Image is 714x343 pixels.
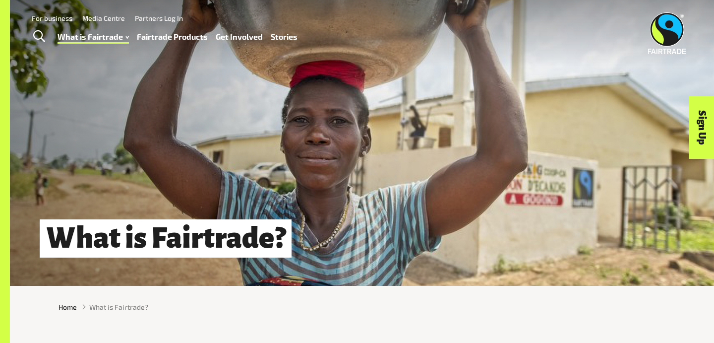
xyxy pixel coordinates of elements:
a: What is Fairtrade [58,30,129,44]
a: Media Centre [82,14,125,22]
a: Fairtrade Products [137,30,208,44]
a: Partners Log In [135,14,183,22]
a: Home [59,302,77,312]
h1: What is Fairtrade? [40,219,292,258]
img: Fairtrade Australia New Zealand logo [648,12,686,54]
a: Stories [271,30,297,44]
a: Get Involved [216,30,263,44]
a: For business [32,14,72,22]
span: What is Fairtrade? [89,302,148,312]
a: Toggle Search [27,24,51,49]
